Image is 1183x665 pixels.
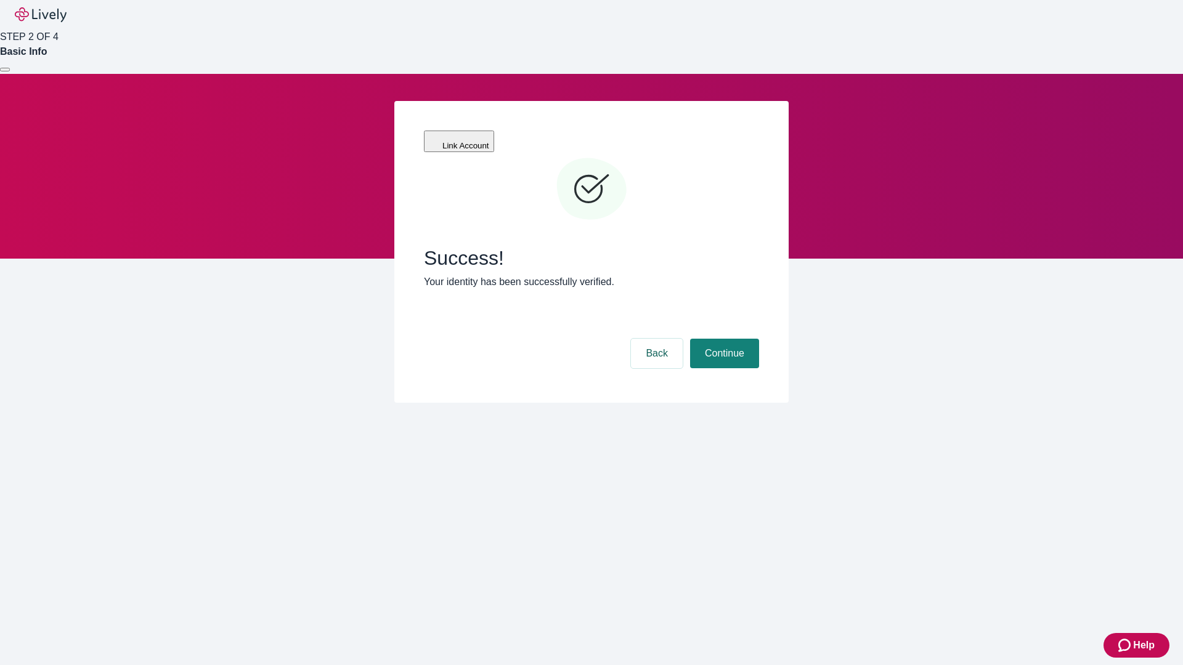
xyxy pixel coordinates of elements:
button: Zendesk support iconHelp [1104,633,1169,658]
button: Link Account [424,131,494,152]
button: Continue [690,339,759,368]
p: Your identity has been successfully verified. [424,275,759,289]
svg: Checkmark icon [555,153,628,227]
svg: Zendesk support icon [1118,638,1133,653]
button: Back [631,339,683,368]
img: Lively [15,7,67,22]
span: Success! [424,246,759,270]
span: Help [1133,638,1155,653]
